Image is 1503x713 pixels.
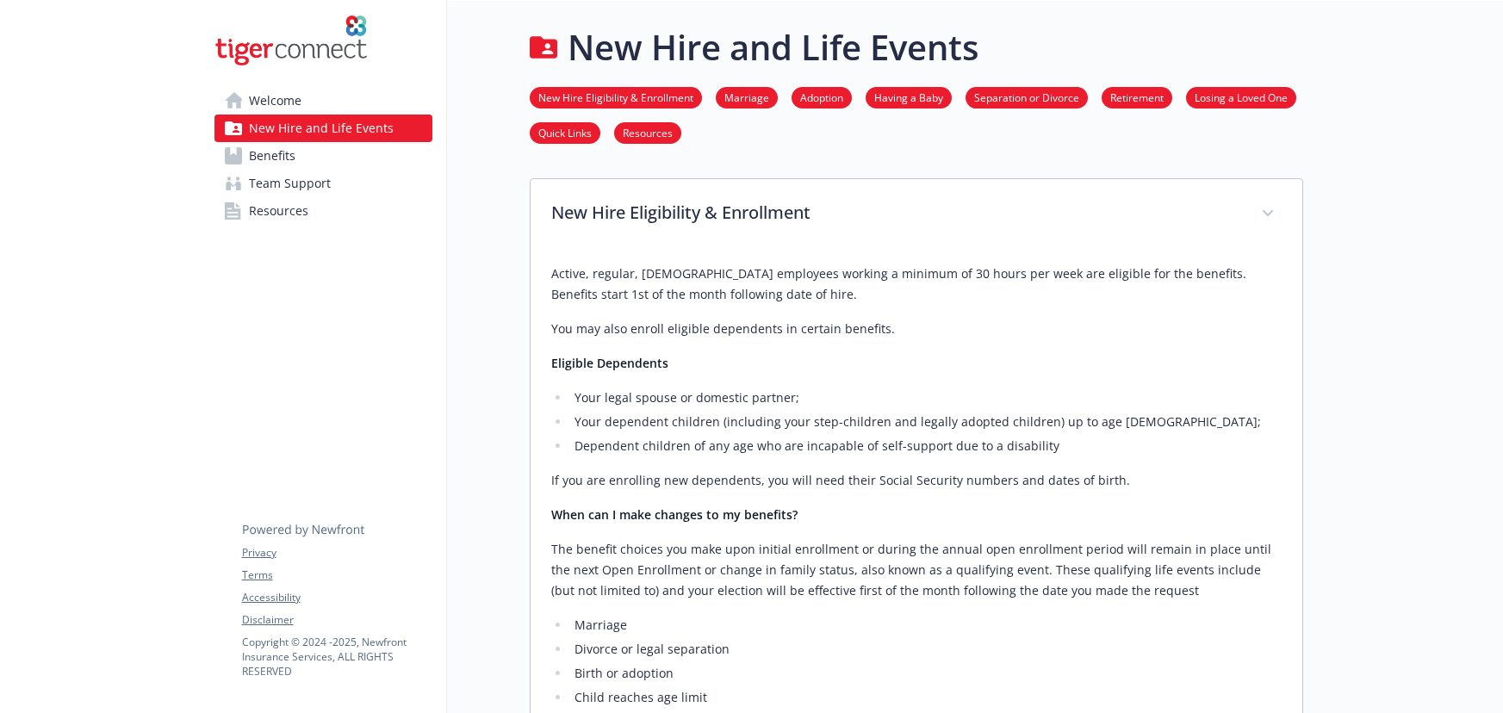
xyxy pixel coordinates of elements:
[570,639,1282,660] li: Divorce or legal separation
[249,115,394,142] span: New Hire and Life Events
[249,197,308,225] span: Resources
[531,179,1302,250] div: New Hire Eligibility & Enrollment
[214,170,432,197] a: Team Support
[570,687,1282,708] li: Child reaches age limit
[551,200,1240,226] p: New Hire Eligibility & Enrollment
[551,355,668,371] strong: Eligible Dependents
[1186,89,1296,105] a: Losing a Loved One
[551,319,1282,339] p: You may also enroll eligible dependents in certain benefits.
[242,612,432,628] a: Disclaimer
[214,87,432,115] a: Welcome
[551,263,1282,305] p: Active, regular, [DEMOGRAPHIC_DATA] employees working a minimum of 30 hours per week are eligible...
[792,89,852,105] a: Adoption
[214,142,432,170] a: Benefits
[570,412,1282,432] li: Your dependent children (including your step-children and legally adopted children) up to age [DE...
[551,470,1282,491] p: If you are enrolling new dependents, you will need their Social Security numbers and dates of birth.
[1102,89,1172,105] a: Retirement
[614,124,681,140] a: Resources
[568,22,978,73] h1: New Hire and Life Events
[716,89,778,105] a: Marriage
[530,124,600,140] a: Quick Links
[249,87,301,115] span: Welcome
[966,89,1088,105] a: Separation or Divorce
[249,170,331,197] span: Team Support
[242,635,432,679] p: Copyright © 2024 - 2025 , Newfront Insurance Services, ALL RIGHTS RESERVED
[570,615,1282,635] li: Marriage
[551,539,1282,601] p: The benefit choices you make upon initial enrollment or during the annual open enrollment period ...
[530,89,702,105] a: New Hire Eligibility & Enrollment
[570,436,1282,456] li: Dependent children of any age who are incapable of self-support due to a disability
[551,506,798,523] strong: When can I make changes to my benefits?
[214,197,432,225] a: Resources
[214,115,432,142] a: New Hire and Life Events
[249,142,295,170] span: Benefits
[242,545,432,561] a: Privacy
[242,590,432,605] a: Accessibility
[866,89,952,105] a: Having a Baby
[570,663,1282,684] li: Birth or adoption
[242,567,432,583] a: Terms
[570,387,1282,408] li: Your legal spouse or domestic partner;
